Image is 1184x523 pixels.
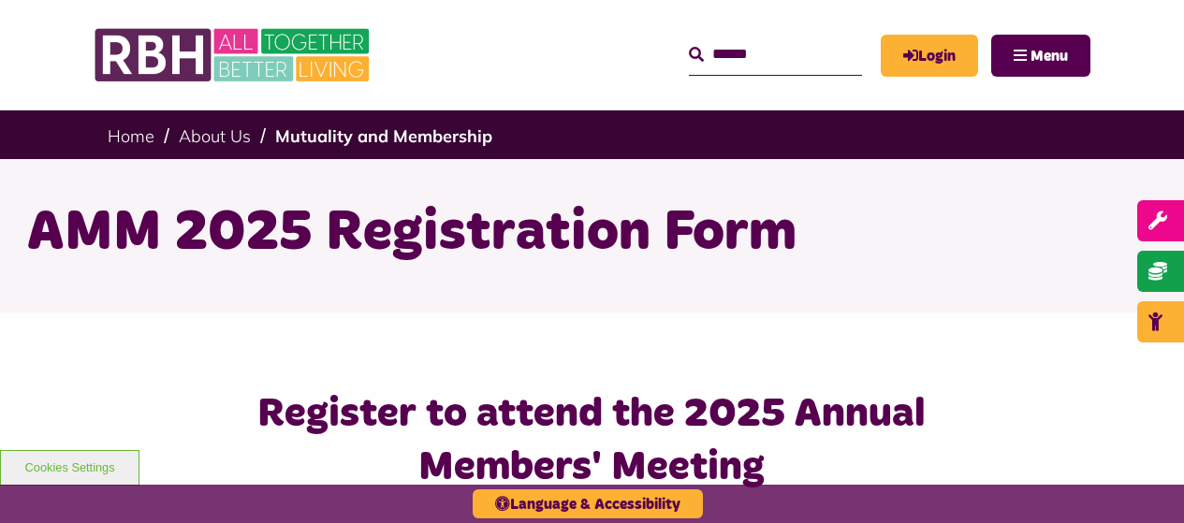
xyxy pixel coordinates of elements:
[177,387,1007,494] h3: Register to attend the 2025 Annual Members' Meeting
[275,125,492,147] a: Mutuality and Membership
[26,196,1159,269] h1: AMM 2025 Registration Form
[473,489,703,518] button: Language & Accessibility
[179,125,251,147] a: About Us
[108,125,154,147] a: Home
[94,19,374,92] img: RBH
[1031,49,1068,64] span: Menu
[991,35,1090,77] button: Navigation
[1100,439,1184,523] iframe: Netcall Web Assistant for live chat
[881,35,978,77] a: MyRBH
